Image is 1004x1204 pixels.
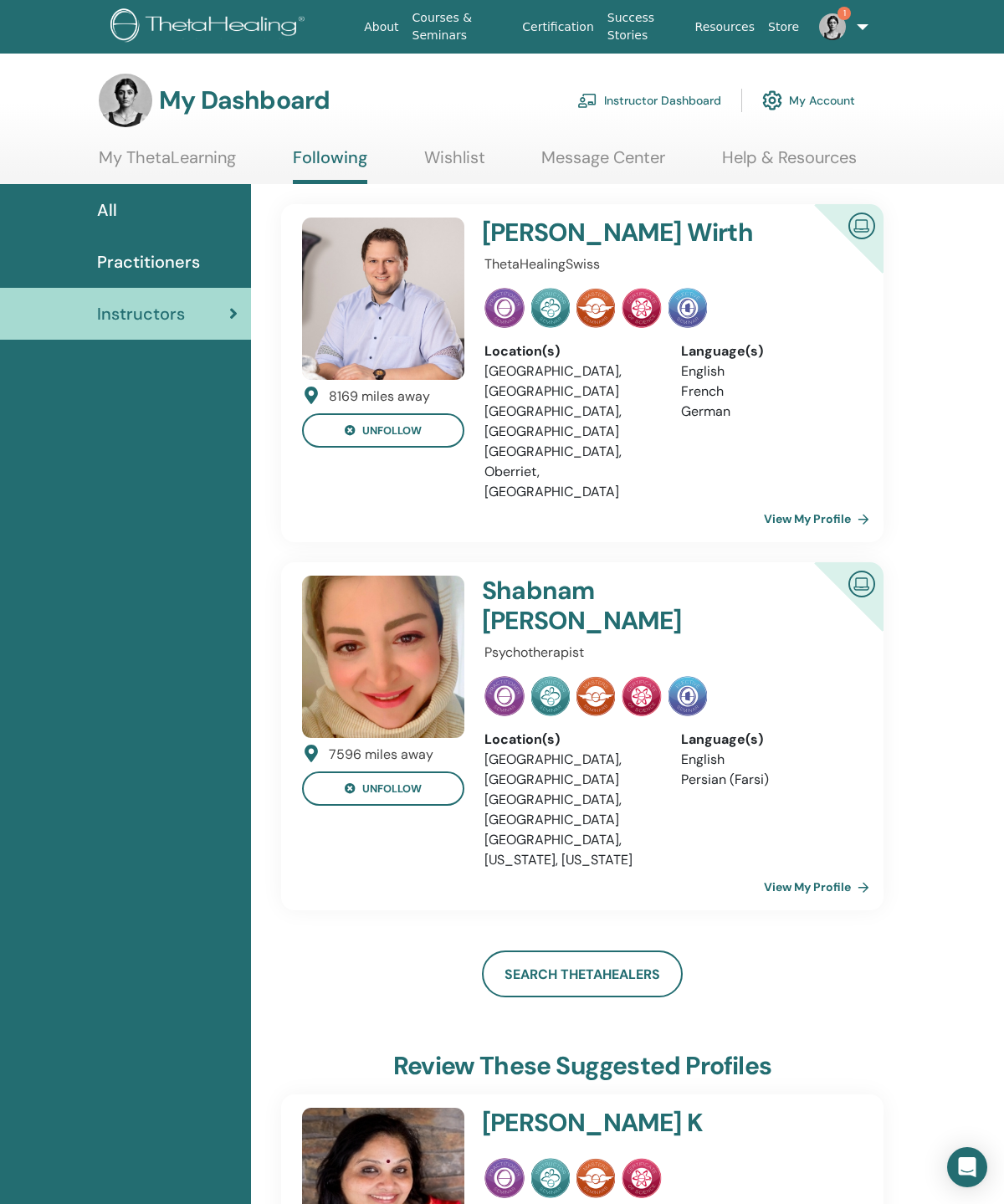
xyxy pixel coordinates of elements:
[482,576,790,636] h4: Shabnam [PERSON_NAME]
[482,1108,790,1138] h4: [PERSON_NAME] K
[601,3,689,51] a: Success Stories
[819,13,846,40] img: default.jpg
[484,830,656,870] li: [GEOGRAPHIC_DATA], [US_STATE], [US_STATE]
[97,249,200,274] span: Practitioners
[762,86,782,115] img: cog.svg
[484,341,656,361] div: Location(s)
[159,85,330,115] h3: My Dashboard
[302,413,464,448] button: unfollow
[484,730,656,750] div: Location(s)
[406,3,516,51] a: Courses & Seminars
[722,147,857,180] a: Help & Resources
[484,361,656,402] li: [GEOGRAPHIC_DATA], [GEOGRAPHIC_DATA]
[947,1147,987,1187] div: Open Intercom Messenger
[302,576,464,738] img: default.jpg
[97,301,185,326] span: Instructors
[842,206,882,243] img: Certified Online Instructor
[764,870,876,904] a: View My Profile
[681,750,853,770] li: English
[515,12,600,43] a: Certification
[393,1051,771,1081] h3: Review these suggested profiles
[484,750,656,790] li: [GEOGRAPHIC_DATA], [GEOGRAPHIC_DATA]
[577,93,597,108] img: chalkboard-teacher.svg
[681,770,853,790] li: Persian (Farsi)
[482,218,790,248] h4: [PERSON_NAME] Wirth
[761,12,806,43] a: Store
[484,790,656,830] li: [GEOGRAPHIC_DATA], [GEOGRAPHIC_DATA]
[681,730,853,750] div: Language(s)
[329,745,433,765] div: 7596 miles away
[293,147,367,184] a: Following
[99,74,152,127] img: default.jpg
[329,387,430,407] div: 8169 miles away
[484,643,853,663] p: Psychotherapist
[681,361,853,382] li: English
[787,204,884,300] div: Certified Online Instructor
[484,254,853,274] p: ThetaHealingSwiss
[689,12,762,43] a: Resources
[681,341,853,361] div: Language(s)
[357,12,405,43] a: About
[484,442,656,502] li: [GEOGRAPHIC_DATA], Oberriet, [GEOGRAPHIC_DATA]
[541,147,665,180] a: Message Center
[484,402,656,442] li: [GEOGRAPHIC_DATA], [GEOGRAPHIC_DATA]
[762,82,855,119] a: My Account
[97,197,117,223] span: All
[681,402,853,422] li: German
[482,950,683,997] a: Search ThetaHealers
[577,82,721,119] a: Instructor Dashboard
[764,502,876,535] a: View My Profile
[681,382,853,402] li: French
[110,8,310,46] img: logo.png
[842,564,882,602] img: Certified Online Instructor
[302,771,464,806] button: unfollow
[99,147,236,180] a: My ThetaLearning
[787,562,884,658] div: Certified Online Instructor
[838,7,851,20] span: 1
[302,218,464,380] img: default.jpg
[424,147,485,180] a: Wishlist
